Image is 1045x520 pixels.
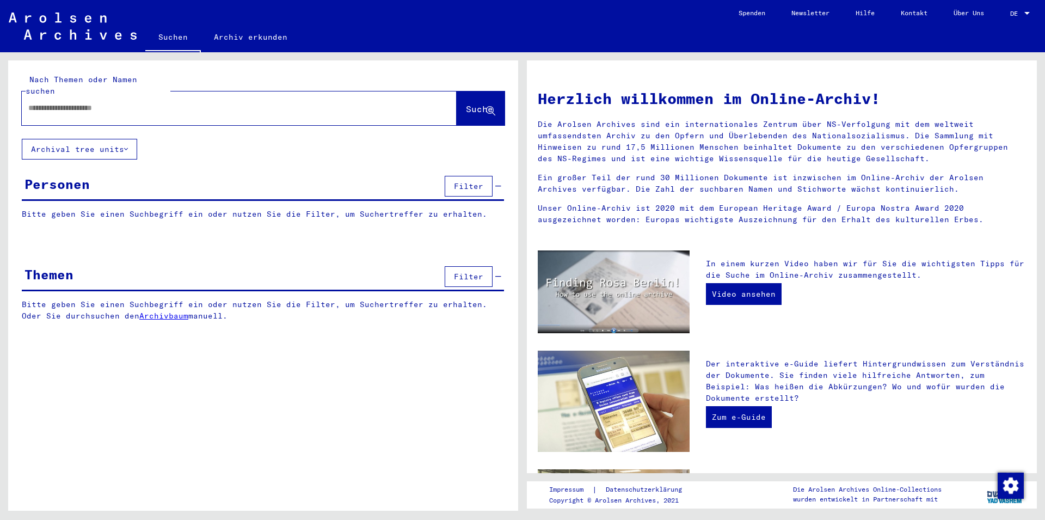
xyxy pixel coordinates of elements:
button: Filter [445,266,493,287]
p: Der interaktive e-Guide liefert Hintergrundwissen zum Verständnis der Dokumente. Sie finden viele... [706,358,1026,404]
a: Zum e-Guide [706,406,772,428]
p: Unser Online-Archiv ist 2020 mit dem European Heritage Award / Europa Nostra Award 2020 ausgezeic... [538,203,1026,225]
img: yv_logo.png [985,481,1025,508]
div: | [549,484,695,495]
img: Arolsen_neg.svg [9,13,137,40]
p: In einem kurzen Video haben wir für Sie die wichtigsten Tipps für die Suche im Online-Archiv zusa... [706,258,1026,281]
p: Die Arolsen Archives Online-Collections [793,485,942,494]
button: Filter [445,176,493,197]
a: Datenschutzerklärung [597,484,695,495]
span: Filter [454,181,483,191]
a: Impressum [549,484,592,495]
p: Bitte geben Sie einen Suchbegriff ein oder nutzen Sie die Filter, um Suchertreffer zu erhalten. O... [22,299,505,322]
img: video.jpg [538,250,690,333]
p: Die Arolsen Archives sind ein internationales Zentrum über NS-Verfolgung mit dem weltweit umfasse... [538,119,1026,164]
img: Zustimmung ändern [998,473,1024,499]
mat-label: Nach Themen oder Namen suchen [26,75,137,96]
a: Video ansehen [706,283,782,305]
button: Archival tree units [22,139,137,160]
p: Bitte geben Sie einen Suchbegriff ein oder nutzen Sie die Filter, um Suchertreffer zu erhalten. [22,209,504,220]
span: Suche [466,103,493,114]
div: Personen [24,174,90,194]
img: eguide.jpg [538,351,690,452]
p: Copyright © Arolsen Archives, 2021 [549,495,695,505]
p: wurden entwickelt in Partnerschaft mit [793,494,942,504]
div: Themen [24,265,73,284]
p: Ein großer Teil der rund 30 Millionen Dokumente ist inzwischen im Online-Archiv der Arolsen Archi... [538,172,1026,195]
a: Suchen [145,24,201,52]
a: Archiv erkunden [201,24,300,50]
a: Archivbaum [139,311,188,321]
span: Filter [454,272,483,282]
span: DE [1010,10,1022,17]
h1: Herzlich willkommen im Online-Archiv! [538,87,1026,110]
button: Suche [457,91,505,125]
